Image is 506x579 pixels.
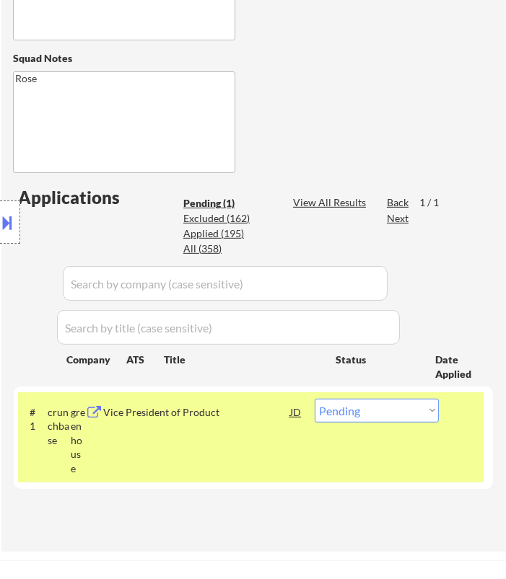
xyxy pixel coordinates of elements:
div: Squad Notes [13,51,235,66]
div: crunchbase [48,405,71,448]
div: JD [289,399,301,425]
div: Vice President of Product [103,405,290,420]
div: View All Results [293,195,370,210]
div: Company [66,353,126,367]
div: greenhouse [71,405,85,476]
div: #1 [30,405,36,433]
div: Back [387,195,410,210]
div: Status [336,346,414,372]
div: Date Applied [435,353,476,381]
div: ATS [126,353,164,367]
div: 1 / 1 [419,195,453,210]
div: Title [164,353,322,367]
div: Next [387,211,410,226]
